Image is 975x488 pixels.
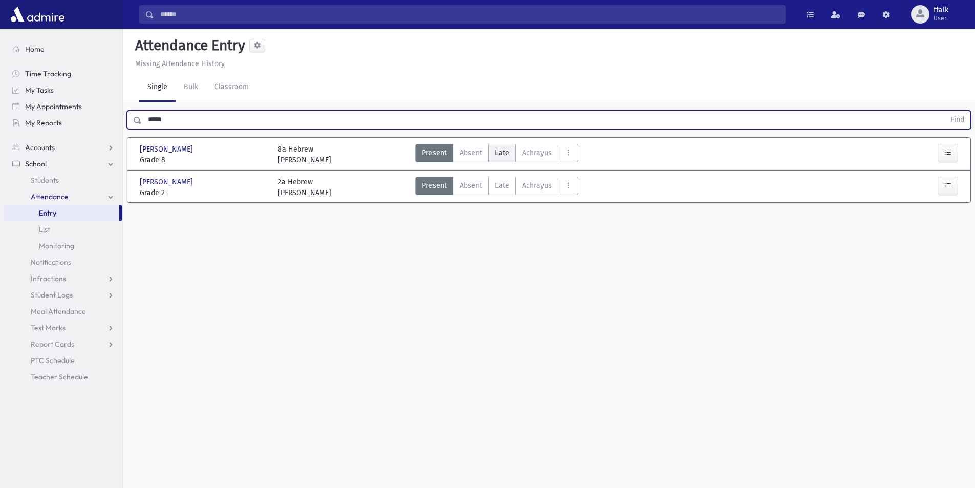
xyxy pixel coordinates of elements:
span: Meal Attendance [31,307,86,316]
span: Grade 8 [140,155,268,165]
span: Achrayus [522,180,552,191]
span: Test Marks [31,323,66,332]
span: My Appointments [25,102,82,111]
span: Present [422,180,447,191]
span: [PERSON_NAME] [140,177,195,187]
a: Classroom [206,73,257,102]
span: Teacher Schedule [31,372,88,381]
span: List [39,225,50,234]
a: Meal Attendance [4,303,122,320]
span: Late [495,180,509,191]
span: Notifications [31,258,71,267]
span: Report Cards [31,340,74,349]
span: Grade 2 [140,187,268,198]
img: AdmirePro [8,4,67,25]
span: [PERSON_NAME] [140,144,195,155]
a: List [4,221,122,238]
span: Absent [460,180,482,191]
a: My Tasks [4,82,122,98]
a: Missing Attendance History [131,59,225,68]
a: Report Cards [4,336,122,352]
a: Teacher Schedule [4,369,122,385]
a: School [4,156,122,172]
div: 2a Hebrew [PERSON_NAME] [278,177,331,198]
button: Find [944,111,970,129]
span: Absent [460,147,482,158]
a: Bulk [176,73,206,102]
a: Attendance [4,188,122,205]
a: My Appointments [4,98,122,115]
span: Attendance [31,192,69,201]
span: Present [422,147,447,158]
span: Home [25,45,45,54]
a: My Reports [4,115,122,131]
span: Entry [39,208,56,218]
a: PTC Schedule [4,352,122,369]
div: 8a Hebrew [PERSON_NAME] [278,144,331,165]
span: Late [495,147,509,158]
span: ffalk [934,6,948,14]
u: Missing Attendance History [135,59,225,68]
span: My Reports [25,118,62,128]
a: Entry [4,205,119,221]
a: Monitoring [4,238,122,254]
a: Test Marks [4,320,122,336]
h5: Attendance Entry [131,37,245,54]
span: School [25,159,47,168]
span: User [934,14,948,23]
span: Achrayus [522,147,552,158]
span: Accounts [25,143,55,152]
a: Student Logs [4,287,122,303]
input: Search [154,5,785,24]
span: PTC Schedule [31,356,75,365]
span: Infractions [31,274,66,283]
span: Student Logs [31,290,73,300]
a: Notifications [4,254,122,270]
div: AttTypes [415,144,578,165]
a: Infractions [4,270,122,287]
span: Students [31,176,59,185]
span: Monitoring [39,241,74,250]
span: My Tasks [25,86,54,95]
a: Accounts [4,139,122,156]
span: Time Tracking [25,69,71,78]
a: Single [139,73,176,102]
a: Time Tracking [4,66,122,82]
a: Home [4,41,122,57]
div: AttTypes [415,177,578,198]
a: Students [4,172,122,188]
